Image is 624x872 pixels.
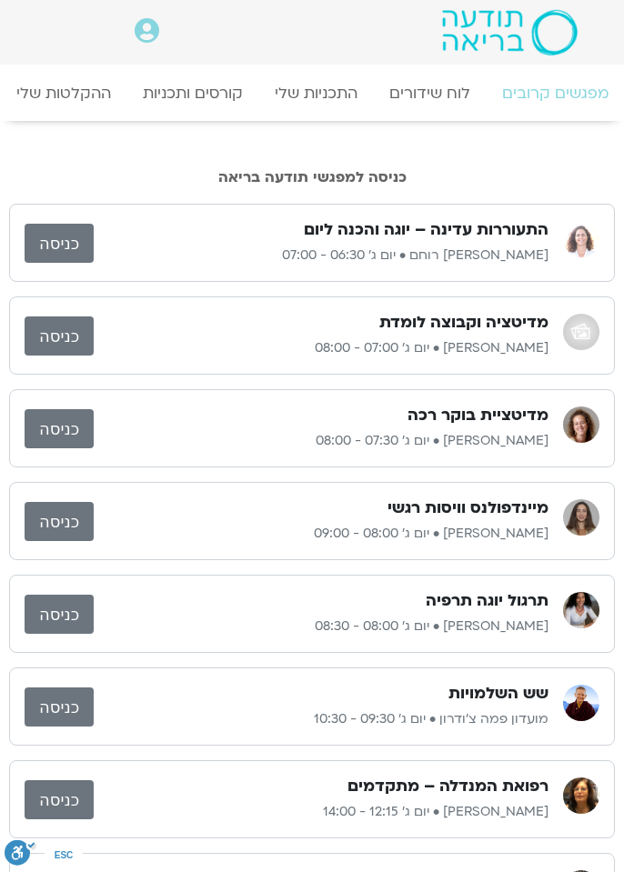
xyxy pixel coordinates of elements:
[563,777,599,814] img: רונית הולנדר
[486,75,624,112] a: מפגשים קרובים
[25,409,94,448] a: כניסה
[94,616,549,637] p: [PERSON_NAME] • יום ג׳ 08:00 - 08:30
[25,595,94,634] a: כניסה
[347,776,549,797] h3: רפואת המנדלה – מתקדמים
[25,316,94,356] a: כניסה
[373,75,486,112] a: לוח שידורים
[94,708,549,730] p: מועדון פמה צ'ודרון • יום ג׳ 09:30 - 10:30
[94,430,549,452] p: [PERSON_NAME] • יום ג׳ 07:30 - 08:00
[25,780,94,819] a: כניסה
[126,75,258,112] a: קורסים ותכניות
[304,219,549,241] h3: התעוררות עדינה – יוגה והכנה ליום
[563,406,599,443] img: אופיר הימן בן שמחון
[25,687,94,727] a: כניסה
[379,312,549,334] h3: מדיטציה וקבוצה לומדת
[563,314,599,350] img: אודי שפריר
[448,683,549,705] h3: שש השלמויות
[94,245,549,266] p: [PERSON_NAME] רוחם • יום ג׳ 06:30 - 07:00
[94,801,549,823] p: [PERSON_NAME] • יום ג׳ 12:15 - 14:00
[563,221,599,257] img: אורנה סמלסון רוחם
[408,405,549,426] h3: מדיטציית בוקר רכה
[563,685,599,721] img: מועדון פמה צ'ודרון
[563,499,599,536] img: הילן נבות
[426,590,549,612] h3: תרגול יוגה תרפיה
[94,337,549,359] p: [PERSON_NAME] • יום ג׳ 07:00 - 08:00
[94,523,549,545] p: [PERSON_NAME] • יום ג׳ 08:00 - 09:00
[563,592,599,628] img: ענת קדר
[25,224,94,263] a: כניסה
[25,502,94,541] a: כניסה
[387,497,549,519] h3: מיינדפולנס וויסות רגשי
[9,169,615,185] h2: כניסה למפגשי תודעה בריאה
[258,75,373,112] a: התכניות שלי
